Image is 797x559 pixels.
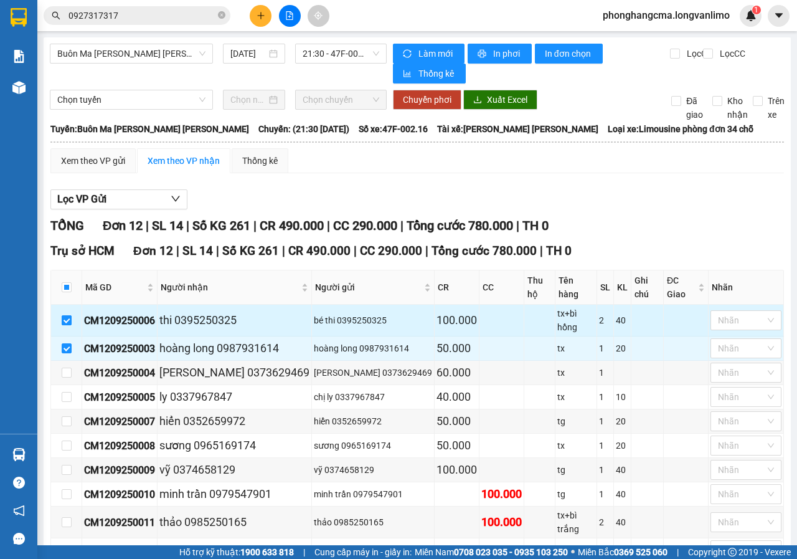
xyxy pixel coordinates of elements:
[418,67,456,80] span: Thống kê
[436,312,477,329] div: 100.000
[192,218,250,233] span: Số KG 261
[314,463,432,477] div: vỹ 0374658129
[50,189,187,209] button: Lọc VP Gửi
[84,543,155,558] div: CM1209250012
[84,341,155,356] div: CM1209250003
[614,547,667,557] strong: 0369 525 060
[82,409,158,434] td: CM1209250007
[11,8,27,27] img: logo-vxr
[524,270,555,305] th: Thu hộ
[631,270,664,305] th: Ghi chú
[522,218,549,233] span: TH 0
[216,244,219,258] span: |
[242,154,278,168] div: Thống kê
[171,194,181,204] span: down
[407,218,513,233] span: Tổng cước 780.000
[481,485,522,503] div: 100.000
[487,93,527,107] span: Xuất Excel
[13,533,25,545] span: message
[557,487,595,501] div: tg
[597,270,614,305] th: SL
[159,437,309,454] div: sương 0965169174
[314,543,432,557] div: vươn 0904546405
[282,244,285,258] span: |
[763,94,790,122] span: Trên xe
[493,47,522,60] span: In phơi
[50,124,249,134] b: Tuyến: Buôn Ma [PERSON_NAME] [PERSON_NAME]
[57,44,205,63] span: Buôn Ma Thuột - Hồ Chí Minh
[159,364,309,381] div: [PERSON_NAME] 0373629469
[260,218,324,233] span: CR 490.000
[327,218,330,233] span: |
[616,463,629,477] div: 40
[222,244,279,258] span: Số KG 261
[146,218,149,233] span: |
[393,90,461,110] button: Chuyển phơi
[50,218,84,233] span: TỔNG
[159,388,309,406] div: ly 0337967847
[12,81,26,94] img: warehouse-icon
[314,439,432,452] div: sương 0965169174
[279,5,301,27] button: file-add
[435,270,479,305] th: CR
[314,390,432,404] div: chị ly 0337967847
[218,10,225,22] span: close-circle
[50,244,115,258] span: Trụ sở HCM
[82,361,158,385] td: CM1209250004
[315,280,422,294] span: Người gửi
[57,191,106,207] span: Lọc VP Gửi
[12,50,26,63] img: solution-icon
[159,461,309,479] div: vỹ 0374658129
[84,462,155,478] div: CM1209250009
[557,366,595,380] div: tx
[303,545,305,559] span: |
[677,545,679,559] span: |
[257,11,265,20] span: plus
[253,218,257,233] span: |
[768,5,790,27] button: caret-down
[616,543,629,557] div: 1
[230,47,266,60] input: 12/09/2025
[314,313,432,327] div: bé thi 0395250325
[436,542,477,559] div: 40.000
[481,514,522,531] div: 100.000
[773,10,785,21] span: caret-down
[545,47,593,60] span: In đơn chọn
[159,312,309,329] div: thi 0395250325
[186,218,189,233] span: |
[152,218,183,233] span: SL 14
[159,514,309,531] div: thảo 0985250165
[314,342,432,355] div: hoàng long 0987931614
[84,515,155,530] div: CM1209250011
[314,414,432,428] div: hiển 0352659972
[82,434,158,458] td: CM1209250008
[463,90,537,110] button: downloadXuất Excel
[425,244,428,258] span: |
[159,340,309,357] div: hoàng long 0987931614
[540,244,543,258] span: |
[722,94,753,122] span: Kho nhận
[84,389,155,405] div: CM1209250005
[393,44,465,64] button: syncLàm mới
[667,274,696,301] span: ĐC Giao
[82,385,158,409] td: CM1209250005
[728,548,737,557] span: copyright
[159,413,309,430] div: hiển 0352659972
[176,244,179,258] span: |
[454,547,568,557] strong: 0708 023 035 - 0935 103 250
[12,448,26,461] img: warehouse-icon
[285,11,294,20] span: file-add
[354,244,357,258] span: |
[240,547,294,557] strong: 1900 633 818
[546,244,572,258] span: TH 0
[250,5,271,27] button: plus
[436,461,477,479] div: 100.000
[473,95,482,105] span: download
[436,340,477,357] div: 50.000
[752,6,761,14] sup: 1
[535,44,603,64] button: In đơn chọn
[84,365,155,381] div: CM1209250004
[616,414,629,428] div: 20
[616,487,629,501] div: 40
[57,90,205,109] span: Chọn tuyến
